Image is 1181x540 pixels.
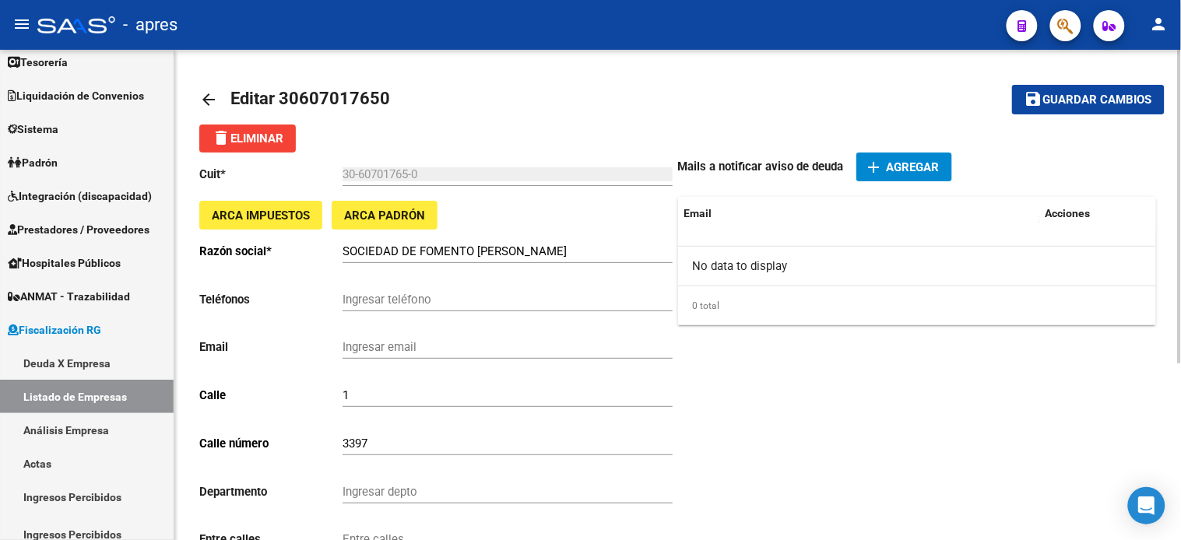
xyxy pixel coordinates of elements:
button: Eliminar [199,124,296,153]
button: ARCA Padrón [332,201,438,230]
p: Calle [199,387,343,404]
span: ANMAT - Trazabilidad [8,288,130,305]
span: ARCA Impuestos [212,209,310,223]
button: Guardar cambios [1012,85,1165,114]
span: Liquidación de Convenios [8,87,144,104]
div: No data to display [678,247,1156,286]
mat-icon: add [865,158,884,177]
mat-icon: menu [12,15,31,33]
datatable-header-cell: Acciones [1039,197,1156,230]
span: - apres [123,8,178,42]
span: Eliminar [212,131,283,146]
p: Razón social [199,243,343,260]
span: ARCA Padrón [344,209,425,223]
p: Teléfonos [199,291,343,308]
mat-icon: delete [212,128,230,147]
span: Editar 30607017650 [230,89,390,108]
button: Agregar [856,153,952,181]
p: Cuit [199,166,343,183]
span: Prestadores / Proveedores [8,221,149,238]
span: Fiscalización RG [8,321,101,338]
span: Hospitales Públicos [8,254,121,272]
datatable-header-cell: Email [678,197,1039,230]
span: Guardar cambios [1043,93,1152,107]
p: Calle número [199,435,343,452]
button: ARCA Impuestos [199,201,322,230]
span: Acciones [1046,207,1091,219]
span: Padrón [8,154,58,171]
p: Mails a notificar aviso de deuda [678,158,844,175]
div: Open Intercom Messenger [1128,487,1165,524]
span: Sistema [8,121,58,138]
p: Departmento [199,483,343,500]
span: Agregar [887,160,940,174]
mat-icon: arrow_back [199,90,218,109]
p: Email [199,338,343,356]
mat-icon: save [1025,89,1043,108]
span: Integración (discapacidad) [8,188,152,205]
span: Tesorería [8,54,68,71]
mat-icon: person [1150,15,1169,33]
span: Email [684,207,712,219]
div: 0 total [678,286,1157,325]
